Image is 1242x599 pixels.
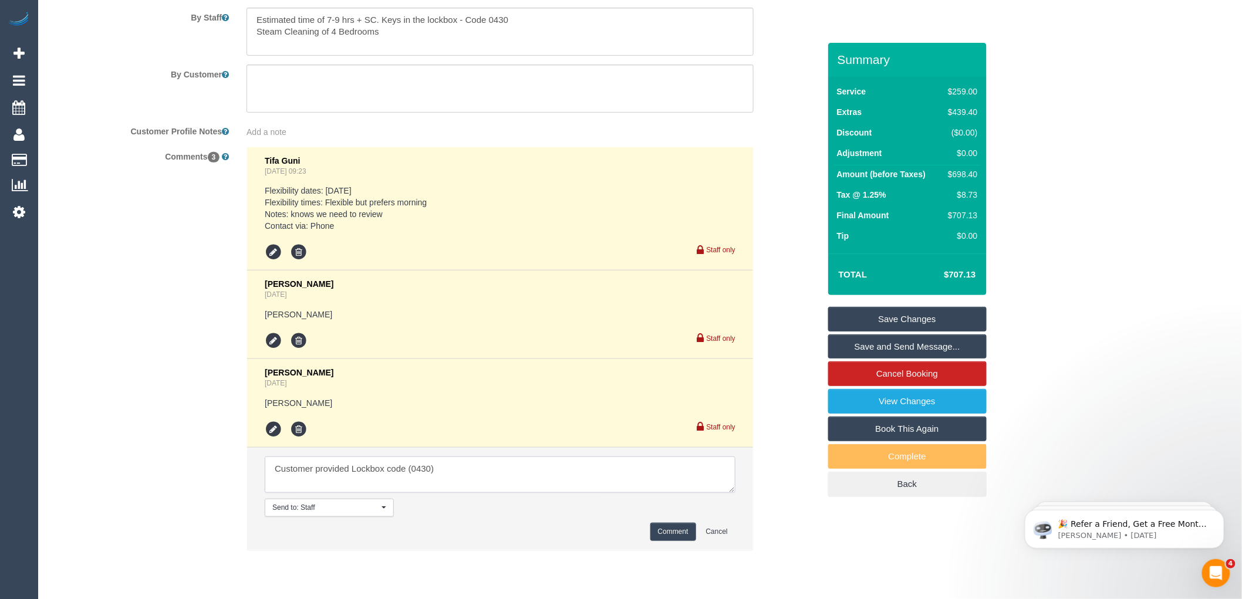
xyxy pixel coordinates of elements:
[265,309,735,320] pre: [PERSON_NAME]
[837,127,872,138] label: Discount
[943,168,977,180] div: $698.40
[837,209,889,221] label: Final Amount
[828,307,987,331] a: Save Changes
[828,472,987,496] a: Back
[943,189,977,201] div: $8.73
[265,368,333,377] span: [PERSON_NAME]
[265,499,394,517] button: Send to: Staff
[41,65,238,80] label: By Customer
[837,189,886,201] label: Tax @ 1.25%
[265,279,333,289] span: [PERSON_NAME]
[837,147,882,159] label: Adjustment
[265,379,286,387] a: [DATE]
[1226,559,1236,568] span: 4
[265,290,286,299] a: [DATE]
[837,106,862,118] label: Extras
[909,270,976,280] h4: $707.13
[1202,559,1230,587] iframe: Intercom live chat
[943,147,977,159] div: $0.00
[247,127,286,137] span: Add a note
[265,185,735,232] pre: Flexibility dates: [DATE] Flexibility times: Flexible but prefers morning Notes: knows we need to...
[7,12,31,28] img: Automaid Logo
[707,334,735,343] small: Staff only
[698,523,735,541] button: Cancel
[828,417,987,441] a: Book This Again
[943,106,977,118] div: $439.40
[41,121,238,137] label: Customer Profile Notes
[943,127,977,138] div: ($0.00)
[943,86,977,97] div: $259.00
[265,167,306,175] a: [DATE] 09:23
[265,397,735,409] pre: [PERSON_NAME]
[837,168,926,180] label: Amount (before Taxes)
[41,147,238,163] label: Comments
[707,246,735,254] small: Staff only
[943,230,977,242] div: $0.00
[650,523,696,541] button: Comment
[208,152,220,163] span: 3
[828,389,987,414] a: View Changes
[837,230,849,242] label: Tip
[838,53,981,66] h3: Summary
[272,503,379,513] span: Send to: Staff
[1007,485,1242,567] iframe: Intercom notifications message
[839,269,868,279] strong: Total
[41,8,238,23] label: By Staff
[943,209,977,221] div: $707.13
[707,423,735,431] small: Staff only
[837,86,866,97] label: Service
[265,156,300,165] span: Tifa Guni
[828,361,987,386] a: Cancel Booking
[828,334,987,359] a: Save and Send Message...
